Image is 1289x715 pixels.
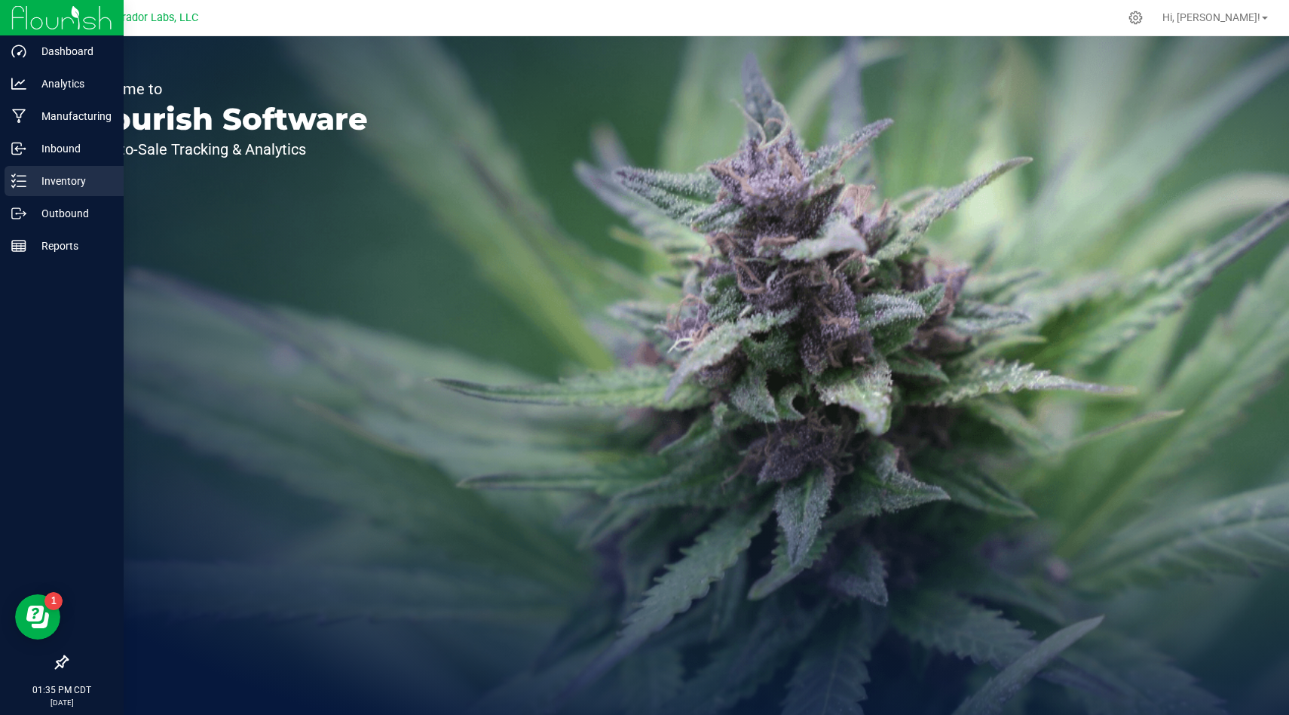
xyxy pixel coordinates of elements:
[7,697,117,708] p: [DATE]
[11,44,26,59] inline-svg: Dashboard
[109,11,198,24] span: Curador Labs, LLC
[15,594,60,640] iframe: Resource center
[44,592,63,610] iframe: Resource center unread badge
[11,238,26,253] inline-svg: Reports
[26,204,117,222] p: Outbound
[26,140,117,158] p: Inbound
[7,683,117,697] p: 01:35 PM CDT
[1126,11,1145,25] div: Manage settings
[26,237,117,255] p: Reports
[81,104,368,134] p: Flourish Software
[26,172,117,190] p: Inventory
[1162,11,1260,23] span: Hi, [PERSON_NAME]!
[26,107,117,125] p: Manufacturing
[11,109,26,124] inline-svg: Manufacturing
[81,81,368,97] p: Welcome to
[11,173,26,189] inline-svg: Inventory
[11,76,26,91] inline-svg: Analytics
[11,141,26,156] inline-svg: Inbound
[11,206,26,221] inline-svg: Outbound
[26,75,117,93] p: Analytics
[26,42,117,60] p: Dashboard
[81,142,368,157] p: Seed-to-Sale Tracking & Analytics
